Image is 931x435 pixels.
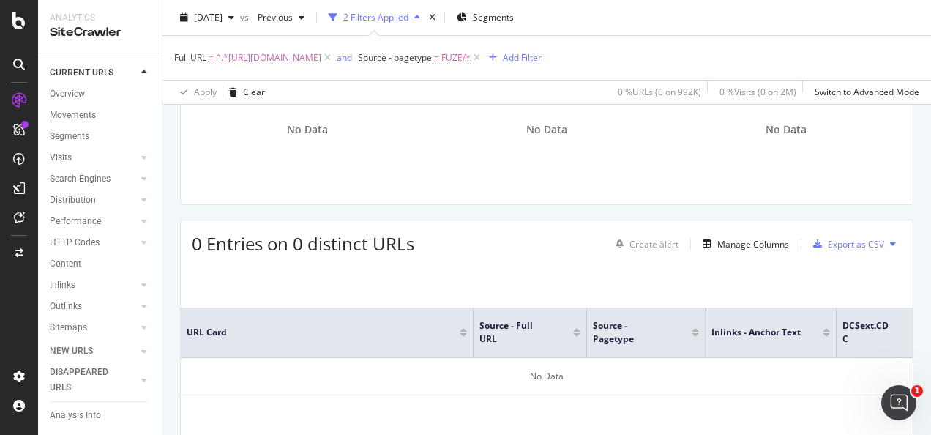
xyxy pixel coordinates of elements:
button: Add Filter [483,49,542,67]
button: Clear [223,81,265,104]
span: vs [240,11,252,23]
div: Content [50,256,81,272]
button: 2 Filters Applied [323,6,426,29]
button: Previous [252,6,310,29]
span: No Data [287,122,328,137]
div: Outlinks [50,299,82,314]
div: Distribution [50,193,96,208]
iframe: Intercom live chat [881,385,916,420]
a: Analysis Info [50,408,152,423]
div: 2 Filters Applied [343,11,408,23]
button: Create alert [610,232,678,256]
span: 2025 Sep. 7th [194,11,223,23]
a: Sitemaps [50,320,137,335]
button: [DATE] [174,6,240,29]
a: DISAPPEARED URLS [50,365,137,395]
div: Export as CSV [828,238,884,250]
div: Performance [50,214,101,229]
a: Visits [50,150,137,166]
div: SiteCrawler [50,24,150,41]
span: Source - Full URL [479,319,551,346]
span: No Data [766,122,807,137]
span: ^.*[URL][DOMAIN_NAME] [216,48,321,68]
div: Analysis Info [50,408,101,423]
span: FUZE/* [441,48,471,68]
div: Apply [194,86,217,98]
div: times [426,10,438,25]
span: URL Card [187,326,456,339]
div: and [337,51,352,64]
span: DCSext.CDC [842,319,893,346]
span: Inlinks - Anchor Text [711,326,801,339]
a: Distribution [50,193,137,208]
div: Create alert [629,238,678,250]
div: Switch to Advanced Mode [815,86,919,98]
span: 1 [911,385,923,397]
a: Search Engines [50,171,137,187]
div: Manage Columns [717,238,789,250]
span: Segments [473,11,514,23]
a: CURRENT URLS [50,65,137,81]
div: Inlinks [50,278,75,293]
a: Outlinks [50,299,137,314]
span: Previous [252,11,293,23]
div: Overview [50,86,85,102]
a: Inlinks [50,278,137,293]
span: Source - pagetype [593,319,670,346]
a: Overview [50,86,152,102]
div: Search Engines [50,171,111,187]
span: = [434,51,439,64]
a: Segments [50,129,152,144]
div: NEW URLS [50,343,93,359]
button: Manage Columns [697,235,789,253]
span: Full URL [174,51,206,64]
a: Movements [50,108,152,123]
div: DISAPPEARED URLS [50,365,124,395]
div: HTTP Codes [50,235,100,250]
button: Apply [174,81,217,104]
a: HTTP Codes [50,235,137,250]
button: Segments [451,6,520,29]
div: CURRENT URLS [50,65,113,81]
div: Clear [243,86,265,98]
div: Movements [50,108,96,123]
div: Sitemaps [50,320,87,335]
div: 0 % Visits ( 0 on 2M ) [719,86,796,98]
span: 0 Entries on 0 distinct URLs [192,231,414,256]
div: Analytics [50,12,150,24]
button: Export as CSV [807,232,884,256]
a: Performance [50,214,137,229]
div: No Data [181,358,913,395]
a: NEW URLS [50,343,137,359]
span: = [209,51,214,64]
div: Add Filter [503,51,542,64]
button: and [337,51,352,64]
a: Content [50,256,152,272]
div: Visits [50,150,72,166]
span: Source - pagetype [358,51,432,64]
span: No Data [526,122,567,137]
div: Segments [50,129,89,144]
button: Switch to Advanced Mode [809,81,919,104]
div: 0 % URLs ( 0 on 992K ) [618,86,701,98]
